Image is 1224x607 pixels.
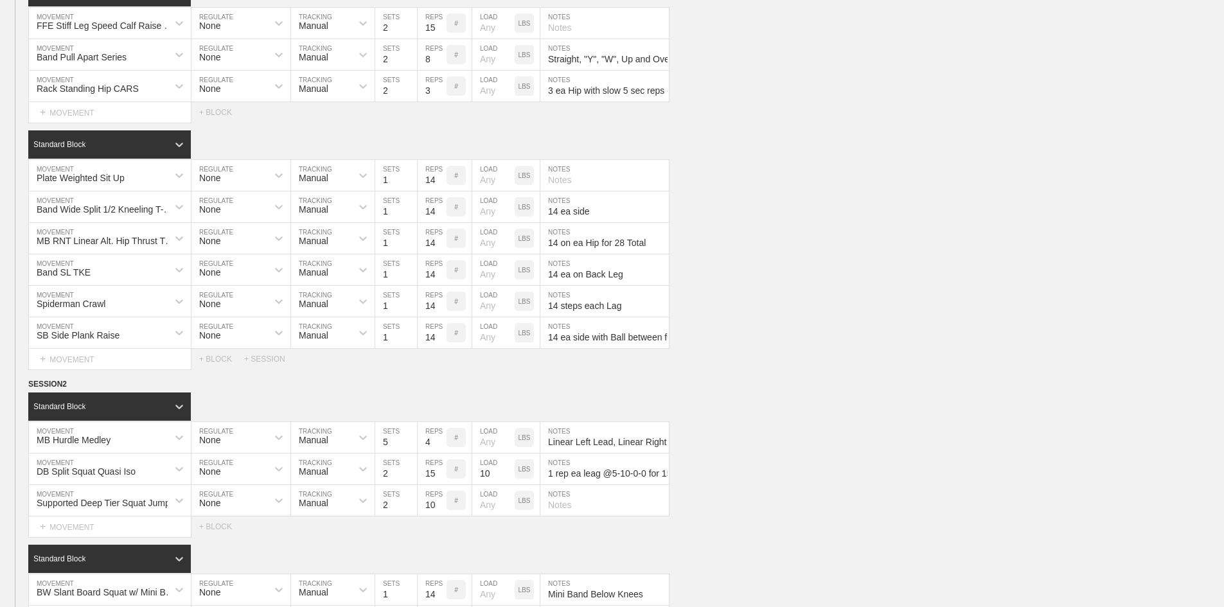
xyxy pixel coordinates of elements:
input: Any [472,223,515,254]
span: + [40,353,46,364]
p: LBS [519,330,531,337]
div: MOVEMENT [28,516,191,538]
div: None [199,299,220,309]
div: MB RNT Linear Alt. Hip Thrust Throw [37,236,176,246]
p: LBS [519,267,531,274]
div: + BLOCK [199,522,244,531]
p: LBS [519,172,531,179]
div: None [199,84,220,94]
input: Notes [540,485,669,516]
p: # [454,204,458,211]
div: None [199,267,220,277]
input: Any [472,485,515,516]
input: Any [472,453,515,484]
div: + BLOCK [199,108,244,117]
div: + BLOCK [199,355,244,364]
input: Any [472,39,515,70]
p: # [454,497,458,504]
div: None [199,498,220,508]
input: Notes [540,8,669,39]
p: LBS [519,83,531,90]
input: Notes [540,191,669,222]
iframe: Chat Widget [1160,545,1224,607]
input: Notes [540,317,669,348]
p: # [454,20,458,27]
div: + SESSION [244,355,296,364]
div: None [199,52,220,62]
input: Notes [540,39,669,70]
input: Notes [540,286,669,317]
span: + [40,521,46,532]
div: Supported Deep Tier Squat Jumps [37,498,175,508]
div: Manual [299,466,328,477]
div: None [199,21,220,31]
input: Any [472,71,515,101]
div: DB Split Squat Quasi Iso [37,466,136,477]
div: Standard Block [33,140,85,149]
div: FFE Stiff Leg Speed Calf Raise @X-0-X-1 [37,21,176,31]
div: Manual [299,84,328,94]
p: LBS [519,204,531,211]
div: None [199,173,220,183]
input: Notes [540,160,669,191]
p: LBS [519,235,531,242]
div: Manual [299,299,328,309]
div: BW Slant Board Squat w/ Mini Band [37,587,176,597]
p: LBS [519,20,531,27]
div: Spiderman Crawl [37,299,105,309]
div: MOVEMENT [28,102,191,123]
div: MB Hurdle Medley [37,435,111,445]
p: LBS [519,466,531,473]
div: None [199,435,220,445]
div: Band Wide Split 1/2 Kneeling T-Spine Row [37,204,176,215]
input: Any [472,422,515,453]
input: Any [472,254,515,285]
div: Manual [299,498,328,508]
div: Manual [299,236,328,246]
input: Notes [540,254,669,285]
p: # [454,267,458,274]
div: Standard Block [33,402,85,411]
div: None [199,236,220,246]
input: Notes [540,223,669,254]
p: # [454,235,458,242]
input: Notes [540,574,669,605]
span: SESSION 2 [28,380,67,389]
div: None [199,587,220,597]
div: Band Pull Apart Series [37,52,127,62]
p: # [454,172,458,179]
p: # [454,466,458,473]
div: None [199,204,220,215]
input: Notes [540,422,669,453]
input: Any [472,191,515,222]
div: Manual [299,267,328,277]
div: Manual [299,173,328,183]
p: LBS [519,586,531,594]
input: Any [472,160,515,191]
input: Notes [540,453,669,484]
p: # [454,586,458,594]
p: LBS [519,51,531,58]
span: + [40,107,46,118]
input: Any [472,286,515,317]
div: Manual [299,330,328,340]
input: Any [472,8,515,39]
div: MOVEMENT [28,349,191,370]
div: SB Side Plank Raise [37,330,120,340]
p: # [454,51,458,58]
input: Notes [540,71,669,101]
div: Manual [299,204,328,215]
p: # [454,298,458,305]
input: Any [472,574,515,605]
div: Rack Standing Hip CARS [37,84,139,94]
p: LBS [519,497,531,504]
div: Manual [299,21,328,31]
input: Any [472,317,515,348]
div: Plate Weighted Sit Up [37,173,125,183]
p: # [454,434,458,441]
div: Manual [299,52,328,62]
div: None [199,466,220,477]
div: Manual [299,587,328,597]
div: Standard Block [33,554,85,563]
